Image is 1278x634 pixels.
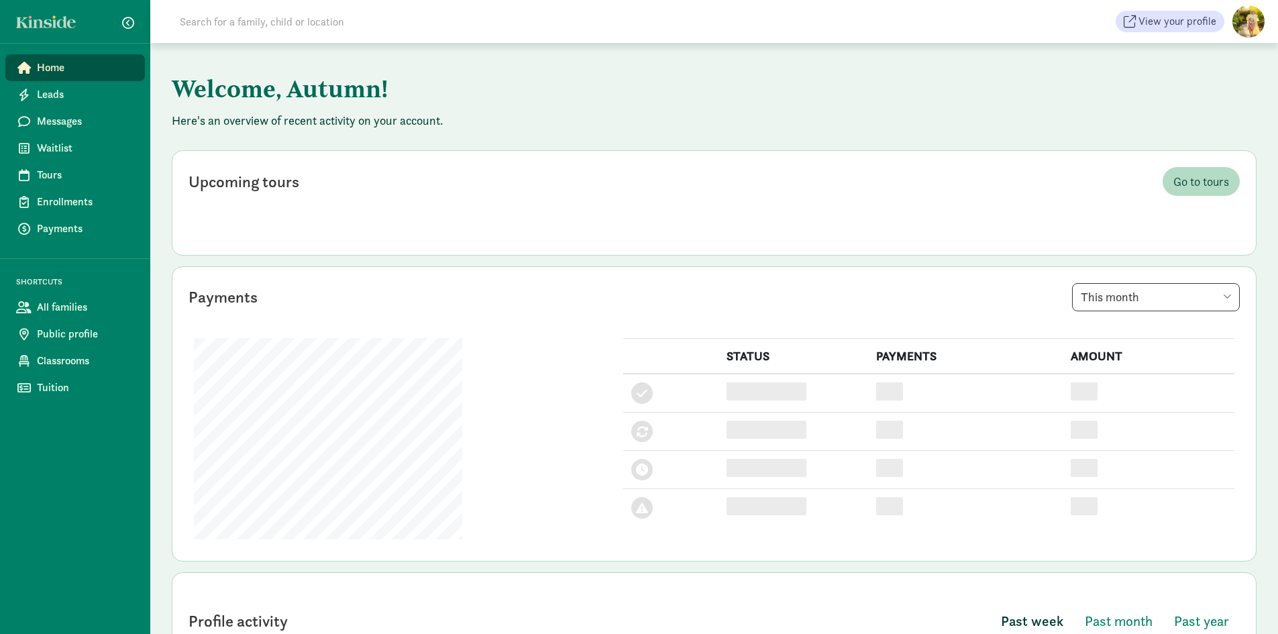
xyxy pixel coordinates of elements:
[1174,611,1229,632] span: Past year
[868,339,1062,374] th: PAYMENTS
[37,299,134,315] span: All families
[1173,172,1229,191] span: Go to tours
[1085,611,1153,632] span: Past month
[172,8,548,35] input: Search for a family, child or location
[876,459,903,477] div: 0
[1138,13,1216,30] span: View your profile
[37,326,134,342] span: Public profile
[718,339,868,374] th: STATUS
[5,135,145,162] a: Waitlist
[1116,11,1224,32] a: View your profile
[5,54,145,81] a: Home
[172,64,836,113] h1: Welcome, Autumn!
[876,421,903,439] div: 1
[1211,570,1278,634] iframe: Chat Widget
[1063,339,1234,374] th: AMOUNT
[5,189,145,215] a: Enrollments
[1071,459,1098,477] div: $0.00
[1001,611,1063,632] span: Past week
[727,459,807,477] div: Scheduled
[37,221,134,237] span: Payments
[37,60,134,76] span: Home
[37,353,134,369] span: Classrooms
[727,382,807,401] div: Completed
[5,81,145,108] a: Leads
[189,170,299,194] div: Upcoming tours
[189,285,258,309] div: Payments
[37,113,134,129] span: Messages
[1071,382,1098,401] div: $1,960.00
[37,194,134,210] span: Enrollments
[5,321,145,348] a: Public profile
[876,382,903,401] div: 2
[5,348,145,374] a: Classrooms
[1163,167,1240,196] a: Go to tours
[37,167,134,183] span: Tours
[1071,497,1098,515] div: $0.00
[5,374,145,401] a: Tuition
[5,294,145,321] a: All families
[37,87,134,103] span: Leads
[189,609,288,633] div: Profile activity
[37,380,134,396] span: Tuition
[727,421,807,439] div: Processing
[5,108,145,135] a: Messages
[172,113,1257,129] p: Here's an overview of recent activity on your account.
[37,140,134,156] span: Waitlist
[5,162,145,189] a: Tours
[5,215,145,242] a: Payments
[1071,421,1098,439] div: $980.00
[727,497,807,515] div: Failed
[876,497,903,515] div: 0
